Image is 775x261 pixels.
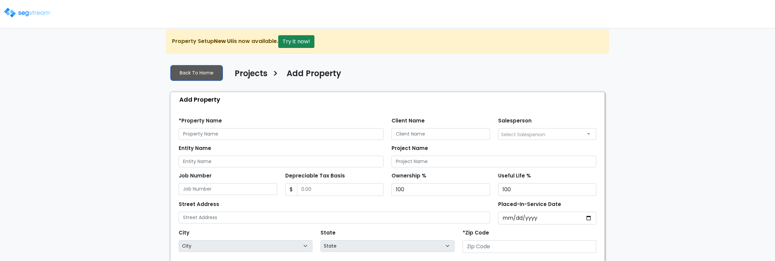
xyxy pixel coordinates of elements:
[179,172,212,180] label: Job Number
[392,117,425,125] label: Client Name
[282,69,341,83] a: Add Property
[179,201,219,208] label: Street Address
[392,128,490,140] input: Client Name
[498,183,597,196] input: Useful Life %
[392,172,426,180] label: Ownership %
[179,128,383,140] input: Property Name
[179,117,222,125] label: *Property Name
[285,172,345,180] label: Depreciable Tax Basis
[392,145,428,152] label: Project Name
[498,117,532,125] label: Salesperson
[463,240,596,253] input: Zip Code
[4,8,51,17] img: logo.png
[392,156,596,167] input: Project Name
[498,172,531,180] label: Useful Life %
[179,145,211,152] label: Entity Name
[179,212,490,223] input: Street Address
[287,69,341,80] h4: Add Property
[235,69,267,80] h4: Projects
[273,68,278,81] h3: >
[463,229,489,237] label: *Zip Code
[320,229,336,237] label: State
[498,201,561,208] label: Placed-In-Service Date
[230,69,267,83] a: Projects
[278,35,314,48] button: Try it now!
[179,183,277,195] input: Job Number
[174,92,604,107] div: Add Property
[285,183,297,196] span: $
[179,156,383,167] input: Entity Name
[392,183,490,196] input: Ownership %
[170,65,223,81] a: Back To Home
[501,131,545,138] span: Select Salesperson
[179,229,189,237] label: City
[297,183,384,196] input: 0.00
[214,37,233,45] strong: New UI
[166,30,609,54] div: Property Setup is now available.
